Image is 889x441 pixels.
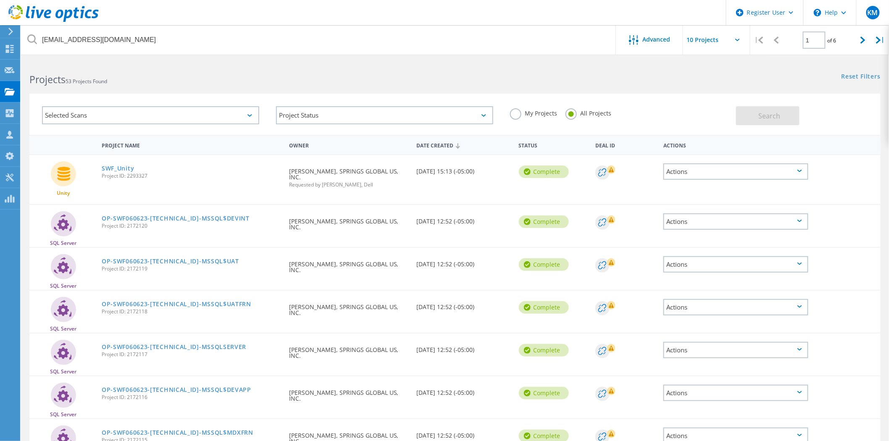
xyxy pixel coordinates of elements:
div: Complete [519,344,569,357]
a: OP-SWF060623-[TECHNICAL_ID]-MSSQL$DEVINT [102,215,250,221]
span: 53 Projects Found [66,78,107,85]
div: [PERSON_NAME], SPRINGS GLOBAL US, INC. [285,376,413,410]
span: KM [868,9,878,16]
span: Advanced [643,37,671,42]
div: Project Name [97,137,285,152]
span: Project ID: 2172119 [102,266,281,271]
a: Live Optics Dashboard [8,18,99,24]
span: Unity [57,191,70,196]
div: [PERSON_NAME], SPRINGS GLOBAL US, INC. [285,248,413,281]
div: Actions [663,163,808,180]
span: SQL Server [50,412,77,417]
div: Complete [519,165,569,178]
span: Project ID: 2172116 [102,395,281,400]
div: [DATE] 12:52 (-05:00) [413,205,515,233]
div: Owner [285,137,413,152]
a: OP-SWF060623-[TECHNICAL_ID]-MSSQL$MDXFRN [102,430,253,436]
a: SWF_Unity [102,165,134,171]
svg: \n [814,9,821,16]
a: OP-SWF060623-[TECHNICAL_ID]-MSSQLSERVER [102,344,246,350]
button: Search [736,106,800,125]
div: Complete [519,215,569,228]
a: OP-SWF060623-[TECHNICAL_ID]-MSSQL$UATFRN [102,301,251,307]
span: Project ID: 2172117 [102,352,281,357]
div: Actions [663,256,808,273]
div: [DATE] 12:52 (-05:00) [413,248,515,276]
div: Actions [659,137,813,152]
div: [DATE] 15:13 (-05:00) [413,155,515,183]
span: SQL Server [50,326,77,331]
a: Reset Filters [842,73,881,81]
div: | [750,25,768,55]
div: [PERSON_NAME], SPRINGS GLOBAL US, INC. [285,291,413,324]
input: Search projects by name, owner, ID, company, etc [21,25,616,55]
a: OP-SWF060623-[TECHNICAL_ID]-MSSQL$UAT [102,258,239,264]
div: Deal Id [591,137,659,152]
span: SQL Server [50,283,77,289]
div: [DATE] 12:52 (-05:00) [413,376,515,404]
label: My Projects [510,108,557,116]
div: Actions [663,213,808,230]
div: Date Created [413,137,515,153]
div: [PERSON_NAME], SPRINGS GLOBAL US, INC. [285,333,413,367]
div: [DATE] 12:52 (-05:00) [413,333,515,361]
div: Actions [663,299,808,315]
div: Actions [663,342,808,358]
div: Complete [519,301,569,314]
div: Status [515,137,591,152]
span: Project ID: 2172118 [102,309,281,314]
div: [PERSON_NAME], SPRINGS GLOBAL US, INC. [285,155,413,196]
a: OP-SWF060623-[TECHNICAL_ID]-MSSQL$DEVAPP [102,387,251,393]
div: | [872,25,889,55]
span: Project ID: 2293327 [102,173,281,178]
label: All Projects [565,108,611,116]
span: of 6 [828,37,836,44]
span: SQL Server [50,369,77,374]
span: Project ID: 2172120 [102,223,281,228]
div: Complete [519,387,569,399]
b: Projects [29,73,66,86]
span: Search [758,111,780,121]
div: Project Status [276,106,493,124]
div: Actions [663,385,808,401]
span: SQL Server [50,241,77,246]
div: Complete [519,258,569,271]
div: [DATE] 12:52 (-05:00) [413,291,515,318]
span: Requested by [PERSON_NAME], Dell [289,182,408,187]
div: [PERSON_NAME], SPRINGS GLOBAL US, INC. [285,205,413,239]
div: Selected Scans [42,106,259,124]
